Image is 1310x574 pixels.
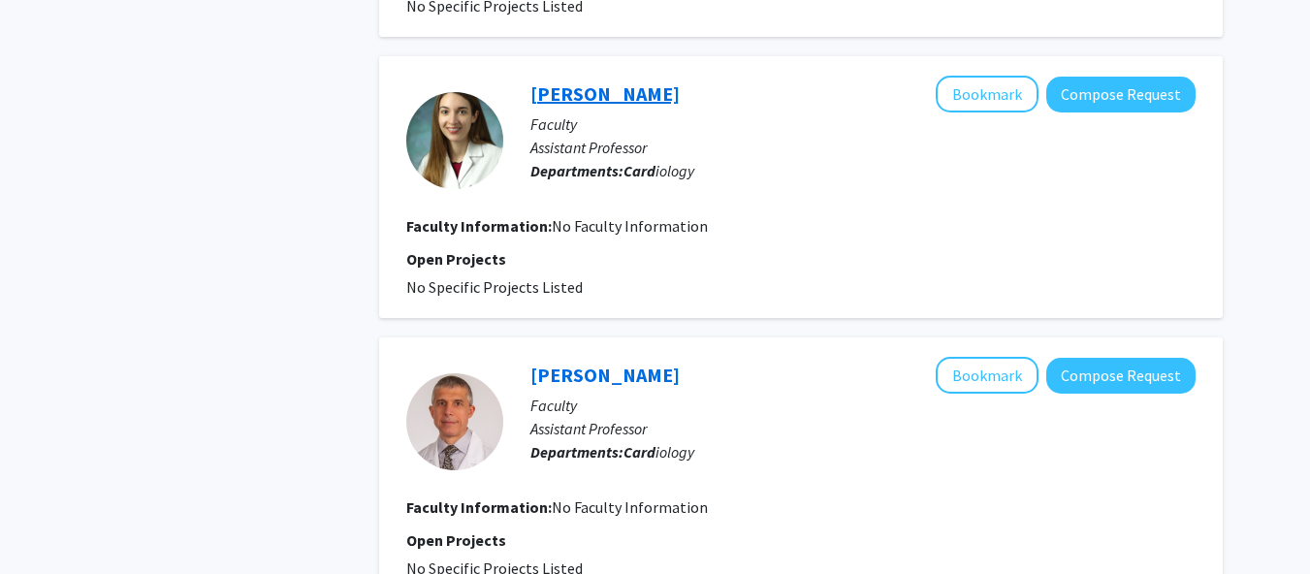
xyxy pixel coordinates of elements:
[530,363,680,387] a: [PERSON_NAME]
[406,497,552,517] b: Faculty Information:
[530,161,623,180] b: Departments:
[623,442,694,462] span: iology
[623,161,694,180] span: iology
[406,216,552,236] b: Faculty Information:
[936,357,1038,394] button: Add Calin Maniu to Bookmarks
[1046,77,1196,112] button: Compose Request to Jana Lovell
[406,247,1196,271] p: Open Projects
[936,76,1038,112] button: Add Jana Lovell to Bookmarks
[530,417,1196,440] p: Assistant Professor
[623,442,655,462] b: Card
[530,81,680,106] a: [PERSON_NAME]
[406,528,1196,552] p: Open Projects
[552,216,708,236] span: No Faculty Information
[623,161,655,180] b: Card
[530,112,1196,136] p: Faculty
[406,277,583,297] span: No Specific Projects Listed
[530,394,1196,417] p: Faculty
[15,487,82,559] iframe: Chat
[552,497,708,517] span: No Faculty Information
[530,442,623,462] b: Departments:
[1046,358,1196,394] button: Compose Request to Calin Maniu
[530,136,1196,159] p: Assistant Professor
